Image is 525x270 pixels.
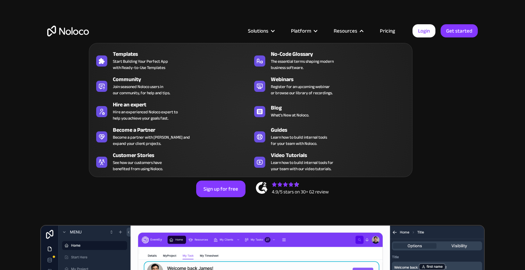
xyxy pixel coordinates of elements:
[113,126,254,134] div: Become a Partner
[113,109,178,121] div: Hire an experienced Noloco expert to help you achieve your goals fast.
[113,151,254,159] div: Customer Stories
[271,112,309,118] span: What's New at Noloco.
[291,26,311,35] div: Platform
[251,99,409,123] a: BlogWhat's New at Noloco.
[248,26,268,35] div: Solutions
[93,99,251,123] a: Hire an expertHire an experienced Noloco expert tohelp you achieve your goals fast.
[113,50,254,58] div: Templates
[271,58,334,71] span: The essential terms shaping modern business software.
[271,126,412,134] div: Guides
[334,26,357,35] div: Resources
[271,151,412,159] div: Video Tutorials
[93,74,251,97] a: CommunityJoin seasoned Noloco users inour community, for help and tips.
[282,26,325,35] div: Platform
[93,124,251,148] a: Become a PartnerBecome a partner with [PERSON_NAME] andexpand your client projects.
[113,84,170,96] span: Join seasoned Noloco users in our community, for help and tips.
[271,75,412,84] div: Webinars
[371,26,404,35] a: Pricing
[271,134,327,147] span: Learn how to build internal tools for your team with Noloco.
[113,134,190,147] div: Become a partner with [PERSON_NAME] and expand your client projects.
[251,74,409,97] a: WebinarsRegister for an upcoming webinaror browse our library of recordings.
[271,104,412,112] div: Blog
[113,101,254,109] div: Hire an expert
[113,75,254,84] div: Community
[93,150,251,173] a: Customer StoriesSee how our customers havebenefited from using Noloco.
[196,181,245,197] a: Sign up for free
[271,84,333,96] span: Register for an upcoming webinar or browse our library of recordings.
[412,24,435,37] a: Login
[113,58,168,71] span: Start Building Your Perfect App with Ready-to-Use Templates
[239,26,282,35] div: Solutions
[251,49,409,72] a: No-Code GlossaryThe essential terms shaping modernbusiness software.
[271,50,412,58] div: No-Code Glossary
[47,26,89,36] a: home
[251,150,409,173] a: Video TutorialsLearn how to build internal tools foryour team with our video tutorials.
[47,71,478,127] h2: Business Apps for Teams
[93,49,251,72] a: TemplatesStart Building Your Perfect Appwith Ready-to-Use Templates
[251,124,409,148] a: GuidesLearn how to build internal toolsfor your team with Noloco.
[441,24,478,37] a: Get started
[325,26,371,35] div: Resources
[113,159,163,172] span: See how our customers have benefited from using Noloco.
[271,159,333,172] span: Learn how to build internal tools for your team with our video tutorials.
[89,33,412,177] nav: Resources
